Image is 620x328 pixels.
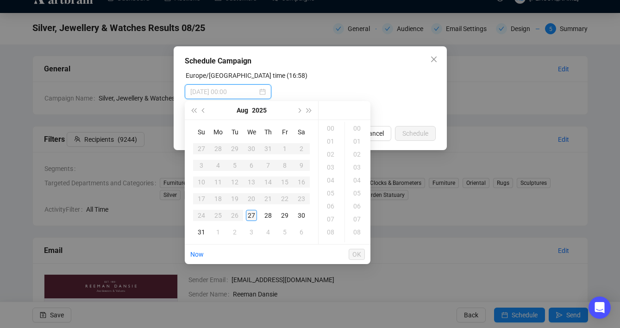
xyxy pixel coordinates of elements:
[196,177,207,188] div: 10
[196,143,207,154] div: 27
[296,193,307,204] div: 23
[347,161,369,174] div: 03
[263,210,274,221] div: 28
[226,140,243,157] td: 2025-07-29
[260,224,276,240] td: 2025-09-04
[347,226,369,239] div: 08
[347,187,369,200] div: 05
[246,160,257,171] div: 6
[193,224,210,240] td: 2025-08-31
[293,224,310,240] td: 2025-09-06
[210,224,226,240] td: 2025-09-01
[276,157,293,174] td: 2025-08-08
[276,140,293,157] td: 2025-08-01
[243,224,260,240] td: 2025-09-03
[279,160,290,171] div: 8
[196,193,207,204] div: 17
[276,224,293,240] td: 2025-09-05
[276,207,293,224] td: 2025-08-29
[185,56,436,67] div: Schedule Campaign
[193,174,210,190] td: 2025-08-10
[213,210,224,221] div: 25
[293,124,310,140] th: Sa
[246,193,257,204] div: 20
[364,128,384,139] span: Cancel
[186,72,307,79] label: Europe/London time (16:58)
[237,101,248,120] button: Choose a month
[293,190,310,207] td: 2025-08-23
[296,227,307,238] div: 6
[196,160,207,171] div: 3
[229,160,240,171] div: 5
[210,207,226,224] td: 2025-08-25
[320,239,343,252] div: 09
[252,101,267,120] button: Choose a year
[213,177,224,188] div: 11
[213,227,224,238] div: 1
[263,177,274,188] div: 14
[347,213,369,226] div: 07
[190,251,204,258] a: Now
[279,193,290,204] div: 22
[320,174,343,187] div: 04
[210,190,226,207] td: 2025-08-18
[243,157,260,174] td: 2025-08-06
[293,140,310,157] td: 2025-08-02
[347,148,369,161] div: 02
[213,143,224,154] div: 28
[193,190,210,207] td: 2025-08-17
[260,174,276,190] td: 2025-08-14
[260,140,276,157] td: 2025-07-31
[293,157,310,174] td: 2025-08-09
[226,174,243,190] td: 2025-08-12
[279,227,290,238] div: 5
[263,193,274,204] div: 21
[347,122,369,135] div: 00
[229,227,240,238] div: 2
[320,187,343,200] div: 05
[243,190,260,207] td: 2025-08-20
[320,213,343,226] div: 07
[246,177,257,188] div: 13
[263,143,274,154] div: 31
[210,124,226,140] th: Mo
[296,177,307,188] div: 16
[243,174,260,190] td: 2025-08-13
[260,190,276,207] td: 2025-08-21
[226,190,243,207] td: 2025-08-19
[296,143,307,154] div: 2
[279,177,290,188] div: 15
[293,207,310,224] td: 2025-08-30
[276,174,293,190] td: 2025-08-15
[229,177,240,188] div: 12
[276,124,293,140] th: Fr
[320,200,343,213] div: 06
[196,227,207,238] div: 31
[226,124,243,140] th: Tu
[260,207,276,224] td: 2025-08-28
[193,207,210,224] td: 2025-08-24
[320,148,343,161] div: 02
[199,101,209,120] button: Previous month (PageUp)
[243,140,260,157] td: 2025-07-30
[193,140,210,157] td: 2025-07-27
[193,124,210,140] th: Su
[347,174,369,187] div: 04
[279,210,290,221] div: 29
[347,239,369,252] div: 09
[190,87,257,97] input: Select date
[320,161,343,174] div: 03
[229,143,240,154] div: 29
[426,52,441,67] button: Close
[347,135,369,148] div: 01
[263,160,274,171] div: 7
[188,101,199,120] button: Last year (Control + left)
[347,200,369,213] div: 06
[395,126,436,141] button: Schedule
[193,157,210,174] td: 2025-08-03
[320,122,343,135] div: 00
[293,174,310,190] td: 2025-08-16
[279,143,290,154] div: 1
[210,174,226,190] td: 2025-08-11
[246,227,257,238] div: 3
